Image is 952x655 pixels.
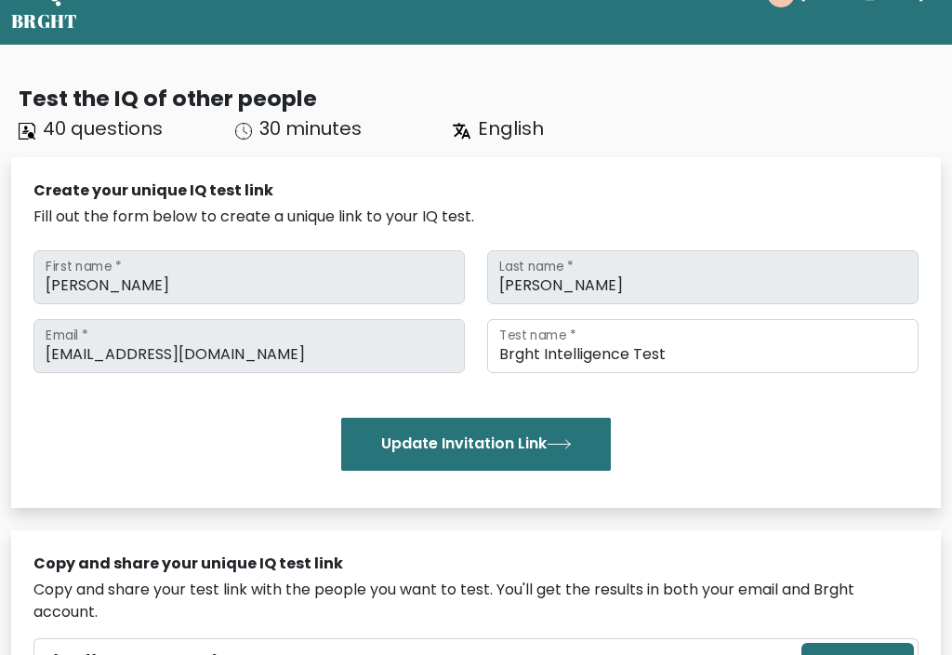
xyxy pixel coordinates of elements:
[33,580,919,624] div: Copy and share your test link with the people you want to test. You'll get the results in both yo...
[33,180,919,203] div: Create your unique IQ test link
[487,251,919,305] input: Last name
[11,11,78,33] h5: BRGHT
[33,554,919,576] div: Copy and share your unique IQ test link
[33,251,465,305] input: First name
[341,419,611,471] button: Update Invitation Link
[33,320,465,374] input: Email
[19,83,941,115] div: Test the IQ of other people
[43,116,163,142] span: 40 questions
[478,116,544,142] span: English
[487,320,919,374] input: Test name
[33,207,919,229] div: Fill out the form below to create a unique link to your IQ test.
[259,116,362,142] span: 30 minutes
